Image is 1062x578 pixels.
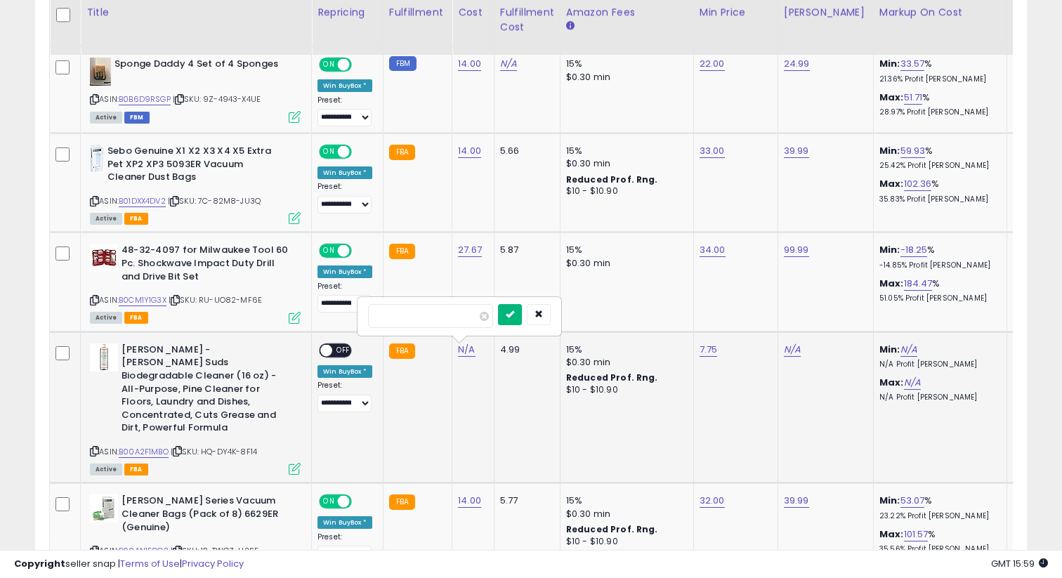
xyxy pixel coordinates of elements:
div: % [879,494,996,520]
p: 23.22% Profit [PERSON_NAME] [879,511,996,521]
div: $0.30 min [566,356,683,369]
div: Preset: [317,532,372,564]
div: % [879,91,996,117]
div: 13 [1013,244,1056,256]
div: Title [86,5,306,20]
p: N/A Profit [PERSON_NAME] [879,360,996,369]
p: 35.83% Profit [PERSON_NAME] [879,195,996,204]
a: 14.00 [458,57,481,71]
small: FBA [389,343,415,359]
img: 51hhp66AsBL._SL40_.jpg [90,244,118,272]
div: Cost [458,5,488,20]
a: 22.00 [700,57,725,71]
p: N/A Profit [PERSON_NAME] [879,393,996,402]
span: All listings currently available for purchase on Amazon [90,464,122,475]
b: [PERSON_NAME] Series Vacuum Cleaner Bags (Pack of 8) 6629ER (Genuine) [122,494,292,537]
b: Reduced Prof. Rng. [566,523,658,535]
span: ON [320,146,338,158]
b: 48-32-4097 for Milwaukee Tool 60 Pc. Shockwave Impact Duty Drill and Drive Bit Set [122,244,292,287]
b: Min: [879,343,900,356]
div: 19 [1013,58,1056,70]
img: 41iyGXpoI1L._SL40_.jpg [90,494,118,523]
a: 7.75 [700,343,718,357]
a: B01DXX4DV2 [119,195,166,207]
span: FBA [124,312,148,324]
div: 15% [566,343,683,356]
span: OFF [332,344,355,356]
b: Max: [879,91,904,104]
a: N/A [500,57,517,71]
a: 39.99 [784,144,809,158]
a: N/A [904,376,921,390]
a: 59.93 [900,144,926,158]
div: $10 - $10.90 [566,185,683,197]
span: | SKU: HQ-DY4K-8F14 [171,446,257,457]
p: 21.36% Profit [PERSON_NAME] [879,74,996,84]
div: Fulfillable Quantity [1013,5,1061,34]
span: All listings currently available for purchase on Amazon [90,213,122,225]
a: 33.00 [700,144,725,158]
a: 33.57 [900,57,925,71]
small: FBA [389,494,415,510]
a: N/A [784,343,801,357]
div: [PERSON_NAME] [784,5,867,20]
div: 15% [566,494,683,507]
span: | SKU: 9Z-4943-X4UE [173,93,261,105]
a: Privacy Policy [182,557,244,570]
div: 4.99 [500,343,549,356]
small: FBM [389,56,417,71]
a: 99.99 [784,243,809,257]
a: 53.07 [900,494,925,508]
span: FBM [124,112,150,124]
img: 41ZPYouWuSL._SL40_.jpg [90,58,111,86]
div: $0.30 min [566,257,683,270]
div: 15 [1013,145,1056,157]
a: 101.57 [904,527,929,541]
div: Preset: [317,381,372,412]
a: -18.25 [900,243,928,257]
div: Amazon Fees [566,5,688,20]
div: Win BuyBox * [317,516,372,529]
a: B0B6D9RSGP [119,93,171,105]
div: $0.30 min [566,71,683,84]
div: 15% [566,244,683,256]
b: Max: [879,376,904,389]
span: OFF [350,245,372,257]
a: 34.00 [700,243,726,257]
div: Fulfillment Cost [500,5,554,34]
a: N/A [900,343,917,357]
span: OFF [350,59,372,71]
div: ASIN: [90,145,301,223]
img: 41Sh117JFJL._SL40_.jpg [90,145,104,173]
div: 11 [1013,494,1056,507]
div: Win BuyBox * [317,365,372,378]
div: ASIN: [90,343,301,474]
p: 51.05% Profit [PERSON_NAME] [879,294,996,303]
div: $10 - $10.90 [566,536,683,548]
div: 5.66 [500,145,549,157]
div: ASIN: [90,244,301,322]
b: Reduced Prof. Rng. [566,173,658,185]
b: Min: [879,243,900,256]
div: % [879,58,996,84]
div: % [879,178,996,204]
small: FBA [389,145,415,160]
small: FBA [389,244,415,259]
span: OFF [350,496,372,508]
div: % [879,277,996,303]
p: -14.85% Profit [PERSON_NAME] [879,261,996,270]
span: 2025-10-11 15:59 GMT [991,557,1048,570]
div: Repricing [317,5,377,20]
b: Max: [879,527,904,541]
b: Reduced Prof. Rng. [566,372,658,383]
div: Preset: [317,182,372,214]
b: Min: [879,494,900,507]
span: FBA [124,464,148,475]
b: Min: [879,144,900,157]
span: ON [320,245,338,257]
a: 14.00 [458,144,481,158]
a: Terms of Use [120,557,180,570]
a: N/A [458,343,475,357]
div: Markup on Cost [879,5,1001,20]
a: B00A2F1MBO [119,446,169,458]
